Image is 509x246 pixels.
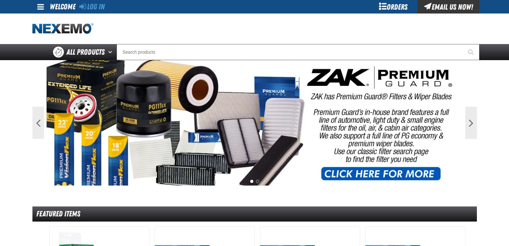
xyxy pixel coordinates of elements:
button: 2 of 2 [256,180,259,183]
button: Previous [32,107,44,139]
div: Featured Items [32,206,477,222]
img: Nexemo logo [32,23,93,34]
button: 1 of 2 [250,180,253,183]
input: Search [117,44,479,60]
button: Next [465,107,477,139]
button: Start Searching [463,44,479,60]
img: PG Filters & Wipers [47,60,463,186]
a: Log In [79,2,105,11]
span: All Products [66,46,105,58]
button: Open All Products pages [106,44,117,60]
